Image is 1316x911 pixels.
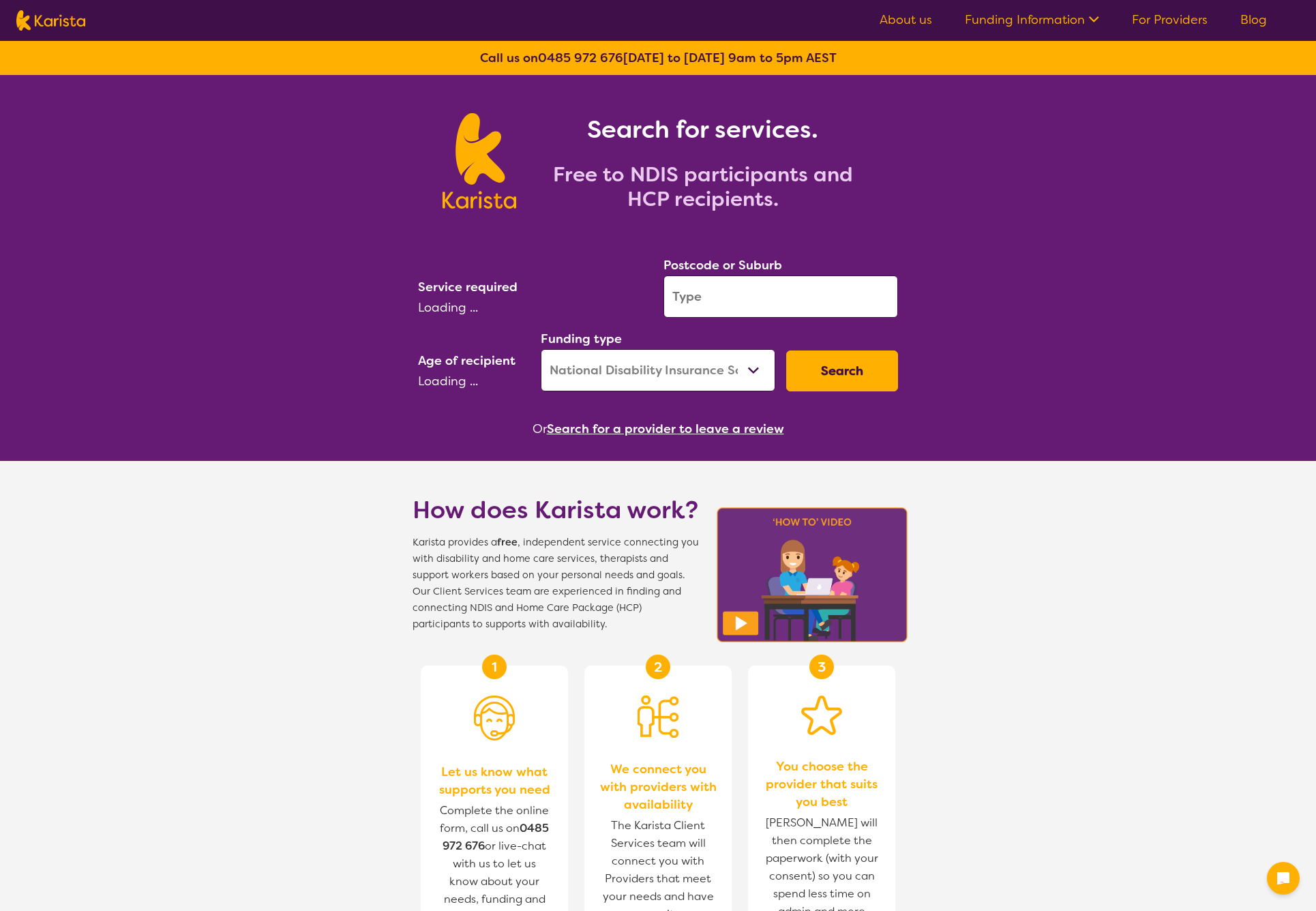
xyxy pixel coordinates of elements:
[434,763,554,798] span: Let us know what supports you need
[418,279,518,295] label: Service required
[965,12,1099,28] a: Funding Information
[541,331,622,347] label: Funding type
[474,696,515,741] img: Person with headset icon
[638,696,678,738] img: Person being matched to services icon
[801,696,842,735] img: Star icon
[482,655,507,679] div: 1
[497,536,518,549] b: free
[413,535,699,633] span: Karista provides a , independent service connecting you with disability and home care services, t...
[663,275,898,318] input: Type
[16,10,85,31] img: Karista logo
[418,371,530,391] div: Loading ...
[443,113,515,209] img: Karista logo
[598,760,718,813] span: We connect you with providers with availability
[1240,12,1267,28] a: Blog
[646,655,670,679] div: 2
[786,350,898,391] button: Search
[547,419,784,439] button: Search for a provider to leave a review
[880,12,932,28] a: About us
[1132,12,1208,28] a: For Providers
[762,758,882,811] span: You choose the provider that suits you best
[418,297,653,318] div: Loading ...
[713,503,912,646] img: Karista video
[418,353,515,369] label: Age of recipient
[480,50,837,66] b: Call us on [DATE] to [DATE] 9am to 5pm AEST
[413,494,699,526] h1: How does Karista work?
[663,257,782,273] label: Postcode or Suburb
[533,162,873,211] h2: Free to NDIS participants and HCP recipients.
[538,50,623,66] a: 0485 972 676
[809,655,834,679] div: 3
[533,113,873,146] h1: Search for services.
[533,419,547,439] span: Or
